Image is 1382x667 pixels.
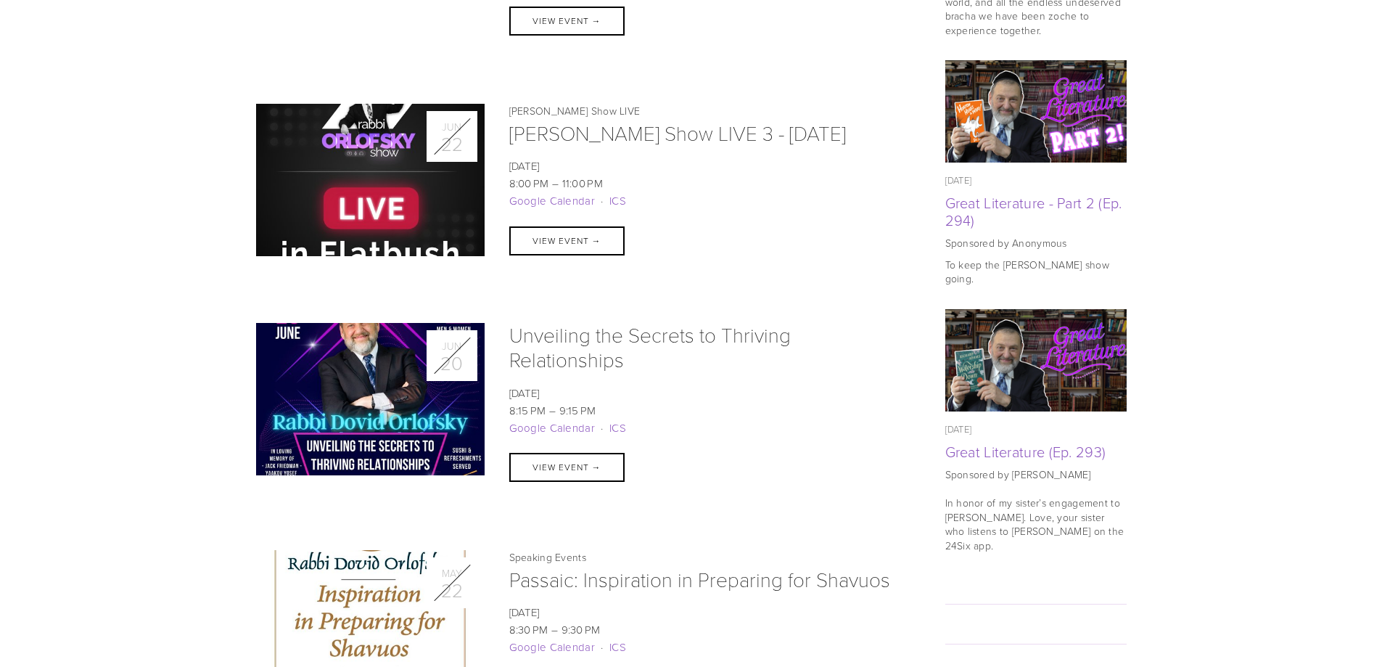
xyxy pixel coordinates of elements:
a: Great Literature (Ep. 293) [945,309,1127,412]
p: Sponsored by Anonymous [945,236,1127,250]
div: Jun [431,341,473,351]
a: Great Literature - Part 2 (Ep. 294) [945,60,1127,163]
a: Google Calendar [509,420,596,435]
a: Passaic: Inspiration in Preparing for Shavuos [509,565,890,593]
time: 8:15 PM [509,403,546,418]
time: [DATE] [509,605,540,620]
img: Great Literature - Part 2 (Ep. 294) [945,60,1127,163]
a: Great Literature (Ep. 293) [945,441,1106,462]
a: View Event → [509,7,625,36]
time: 8:00 PM [509,176,549,191]
div: May [431,568,473,578]
a: ICS [609,193,626,208]
a: Speaking Events [509,550,587,564]
div: 22 [431,134,473,153]
time: 9:15 PM [559,403,596,418]
time: [DATE] [509,158,540,173]
time: [DATE] [945,422,972,435]
a: Google Calendar [509,193,596,208]
a: ICS [609,420,626,435]
a: Google Calendar [509,639,596,655]
div: 20 [431,353,473,372]
time: 9:30 PM [562,622,601,637]
a: [PERSON_NAME] Show LIVE [509,104,641,118]
time: 11:00 PM [562,176,603,191]
time: [DATE] [509,385,540,401]
time: 8:30 PM [509,622,548,637]
img: Great Literature (Ep. 293) [945,309,1127,412]
img: Rabbi Orlofsky Show LIVE 3 - June '23 [256,65,485,294]
a: View Event → [509,226,625,255]
img: Unveiling the Secrets to Thriving Relationships [256,252,485,548]
a: Unveiling the Secrets to Thriving Relationships [509,321,791,373]
div: Jun [431,122,473,132]
a: [PERSON_NAME] Show LIVE 3 - [DATE] [509,119,846,147]
p: Sponsored by [PERSON_NAME] In honor of my sister’s engagement to [PERSON_NAME]. Love, your sister... [945,467,1127,553]
p: To keep the [PERSON_NAME] show going. [945,258,1127,286]
div: 22 [431,581,473,600]
a: Great Literature - Part 2 (Ep. 294) [945,192,1122,230]
a: View Event → [509,453,625,482]
time: [DATE] [945,173,972,187]
a: ICS [609,639,626,655]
